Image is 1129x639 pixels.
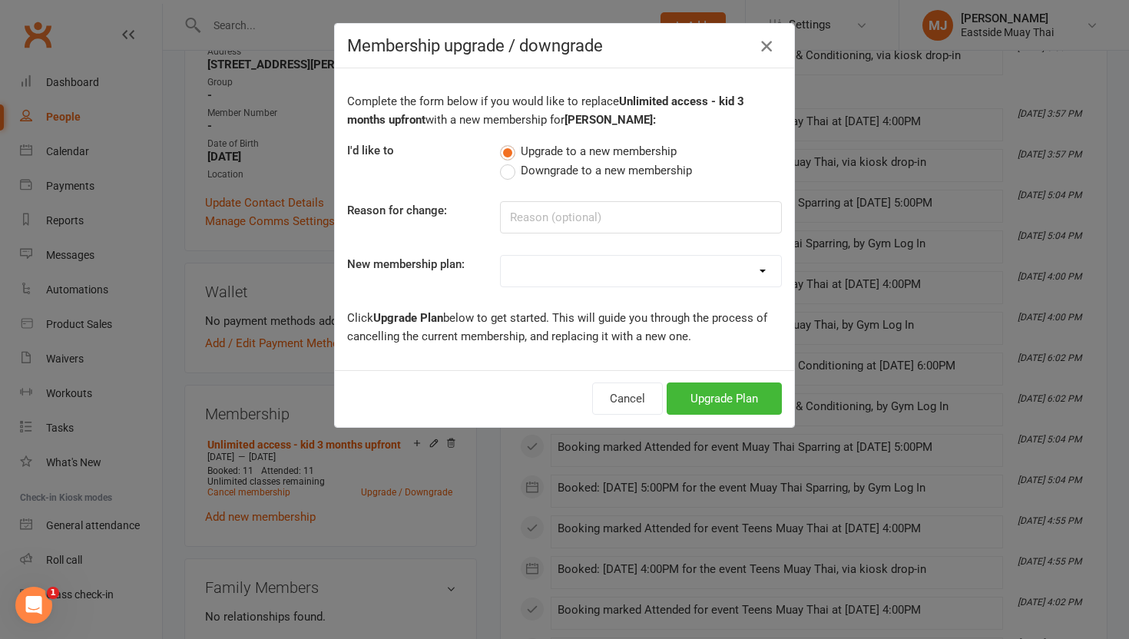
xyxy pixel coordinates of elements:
[500,201,782,233] input: Reason (optional)
[47,587,59,599] span: 1
[347,36,782,55] h4: Membership upgrade / downgrade
[373,311,443,325] b: Upgrade Plan
[347,92,782,129] p: Complete the form below if you would like to replace with a new membership for
[347,309,782,346] p: Click below to get started. This will guide you through the process of cancelling the current mem...
[754,34,779,58] button: Close
[592,382,663,415] button: Cancel
[347,255,465,273] label: New membership plan:
[564,113,656,127] b: [PERSON_NAME]:
[347,141,394,160] label: I'd like to
[347,201,447,220] label: Reason for change:
[15,587,52,624] iframe: Intercom live chat
[521,142,677,158] span: Upgrade to a new membership
[667,382,782,415] button: Upgrade Plan
[521,161,692,177] span: Downgrade to a new membership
